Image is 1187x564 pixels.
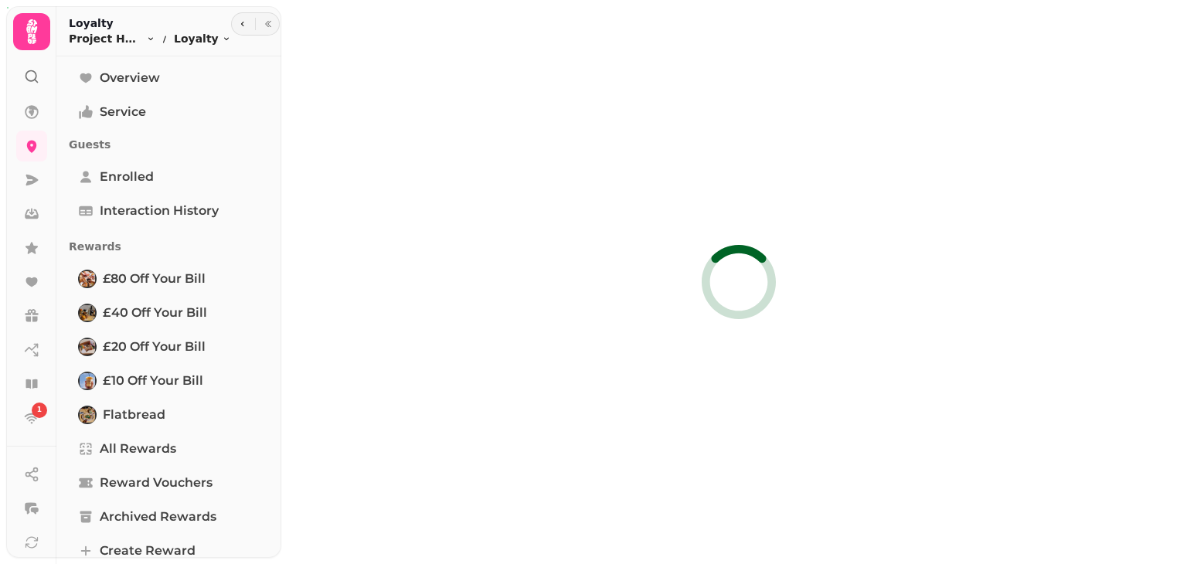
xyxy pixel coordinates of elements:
[69,263,269,294] a: £80 off your bill £80 off your bill
[100,69,160,87] span: Overview
[69,161,269,192] a: Enrolled
[80,271,95,287] img: £80 off your bill
[100,202,219,220] span: Interaction History
[69,433,269,464] a: All Rewards
[80,373,95,389] img: £10 off your bill
[103,338,206,356] span: £20 off your bill
[174,31,231,46] button: Loyalty
[80,407,95,423] img: Flatbread
[69,501,269,532] a: Archived Rewards
[103,304,207,322] span: £40 off your bill
[69,233,269,260] p: Rewards
[69,399,269,430] a: FlatbreadFlatbread
[100,440,176,458] span: All Rewards
[69,15,231,31] h2: Loyalty
[100,474,213,492] span: Reward Vouchers
[100,542,196,560] span: Create reward
[69,31,155,46] button: Project House
[103,372,203,390] span: £10 off your bill
[69,195,269,226] a: Interaction History
[69,63,269,93] a: Overview
[69,365,269,396] a: £10 off your bill £10 off your bill
[100,168,154,186] span: Enrolled
[100,103,146,121] span: Service
[69,467,269,498] a: Reward Vouchers
[69,131,269,158] p: Guests
[16,403,47,433] a: 1
[80,339,95,355] img: £20 off your bill
[37,405,42,416] span: 1
[100,508,216,526] span: Archived Rewards
[103,406,165,424] span: Flatbread
[69,297,269,328] a: £40 off your bill £40 off your bill
[103,270,206,288] span: £80 off your bill
[69,331,269,362] a: £20 off your bill £20 off your bill
[69,31,231,46] nav: breadcrumb
[80,305,95,321] img: £40 off your bill
[69,97,269,127] a: Service
[69,31,143,46] span: Project House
